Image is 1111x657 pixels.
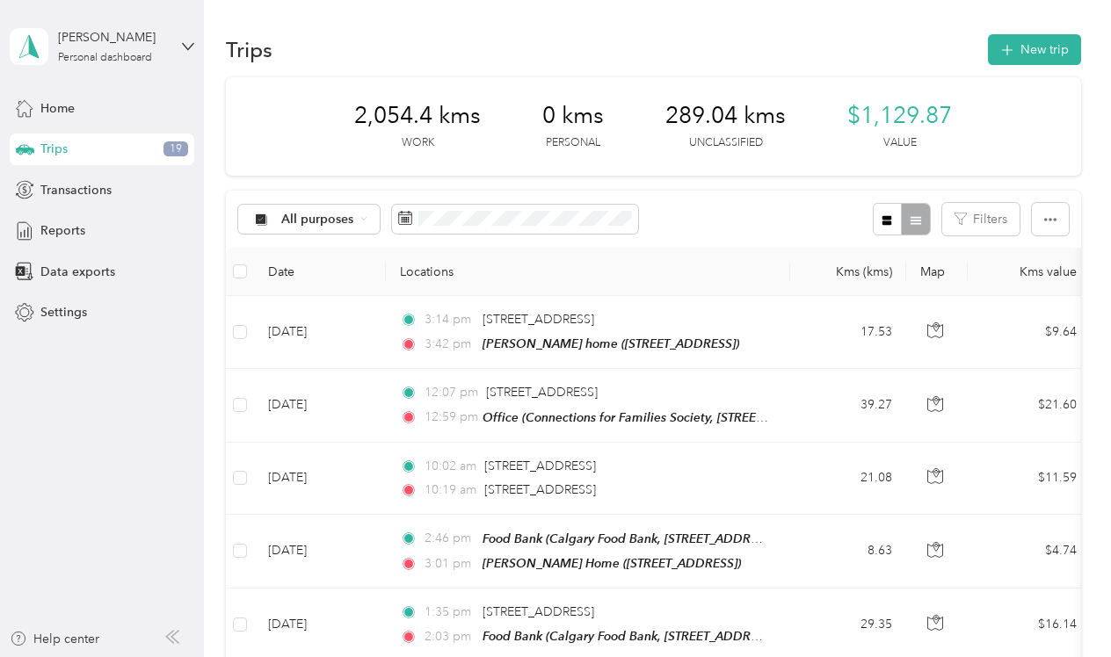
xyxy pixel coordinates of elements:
h1: Trips [226,40,272,59]
th: Kms (kms) [790,248,906,296]
span: 10:02 am [425,457,476,476]
span: [STREET_ADDRESS] [486,385,598,400]
p: Personal [546,135,600,151]
th: Locations [386,248,790,296]
span: Transactions [40,181,112,199]
span: 12:07 pm [425,383,478,402]
div: [PERSON_NAME] [58,28,168,47]
span: 289.04 kms [665,102,786,130]
p: Work [402,135,434,151]
p: Value [883,135,917,151]
td: 8.63 [790,515,906,588]
span: All purposes [281,213,354,226]
td: 39.27 [790,369,906,442]
span: 3:14 pm [425,310,475,329]
span: 1:35 pm [425,603,475,622]
span: 0 kms [542,102,604,130]
span: [STREET_ADDRESS] [483,312,594,327]
span: [PERSON_NAME] home ([STREET_ADDRESS]) [483,336,739,350]
span: Data exports [40,263,115,281]
td: [DATE] [254,443,386,515]
span: 2,054.4 kms [354,102,481,130]
span: 2:46 pm [425,529,475,548]
td: [DATE] [254,369,386,442]
span: Reports [40,221,85,240]
th: Map [906,248,968,296]
td: $9.64 [968,296,1091,369]
span: Trips [40,140,68,158]
div: Personal dashboard [58,53,152,63]
span: [STREET_ADDRESS] [484,482,596,497]
span: 2:03 pm [425,627,475,646]
td: 17.53 [790,296,906,369]
span: 12:59 pm [425,408,475,427]
span: 3:42 pm [425,335,475,354]
td: $11.59 [968,443,1091,515]
button: Filters [942,203,1020,235]
span: 19 [163,141,188,157]
span: Settings [40,303,87,321]
th: Kms value [968,248,1091,296]
span: [STREET_ADDRESS] [483,604,594,619]
span: Office (Connections for Families Society, [STREET_ADDRESS]) [483,410,831,425]
td: [DATE] [254,515,386,588]
th: Date [254,248,386,296]
td: [DATE] [254,296,386,369]
button: New trip [988,34,1081,65]
td: $4.74 [968,515,1091,588]
span: Food Bank (Calgary Food Bank, [STREET_ADDRESS]) [483,531,779,546]
span: [STREET_ADDRESS] [484,458,596,473]
span: [PERSON_NAME] Home ([STREET_ADDRESS]) [483,556,741,570]
span: 3:01 pm [425,554,475,574]
button: Help center [10,630,99,648]
p: Unclassified [689,135,763,151]
td: $21.60 [968,369,1091,442]
span: 10:19 am [425,480,476,500]
span: Home [40,99,75,118]
span: $1,129.87 [847,102,952,130]
iframe: Everlance-gr Chat Button Frame [1013,559,1111,657]
td: 21.08 [790,443,906,515]
span: Food Bank (Calgary Food Bank, [STREET_ADDRESS]) [483,629,779,644]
